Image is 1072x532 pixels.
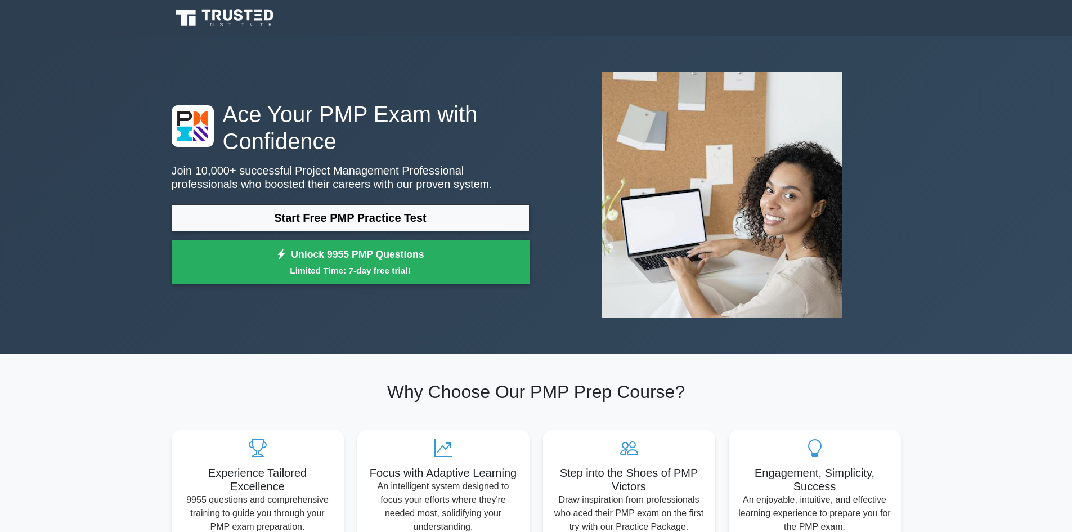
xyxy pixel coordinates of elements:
[181,466,335,493] h5: Experience Tailored Excellence
[738,466,892,493] h5: Engagement, Simplicity, Success
[172,164,530,191] p: Join 10,000+ successful Project Management Professional professionals who boosted their careers w...
[552,466,706,493] h5: Step into the Shoes of PMP Victors
[172,240,530,285] a: Unlock 9955 PMP QuestionsLimited Time: 7-day free trial!
[172,204,530,231] a: Start Free PMP Practice Test
[366,466,521,480] h5: Focus with Adaptive Learning
[186,264,515,277] small: Limited Time: 7-day free trial!
[172,381,901,403] h2: Why Choose Our PMP Prep Course?
[172,101,530,155] h1: Ace Your PMP Exam with Confidence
